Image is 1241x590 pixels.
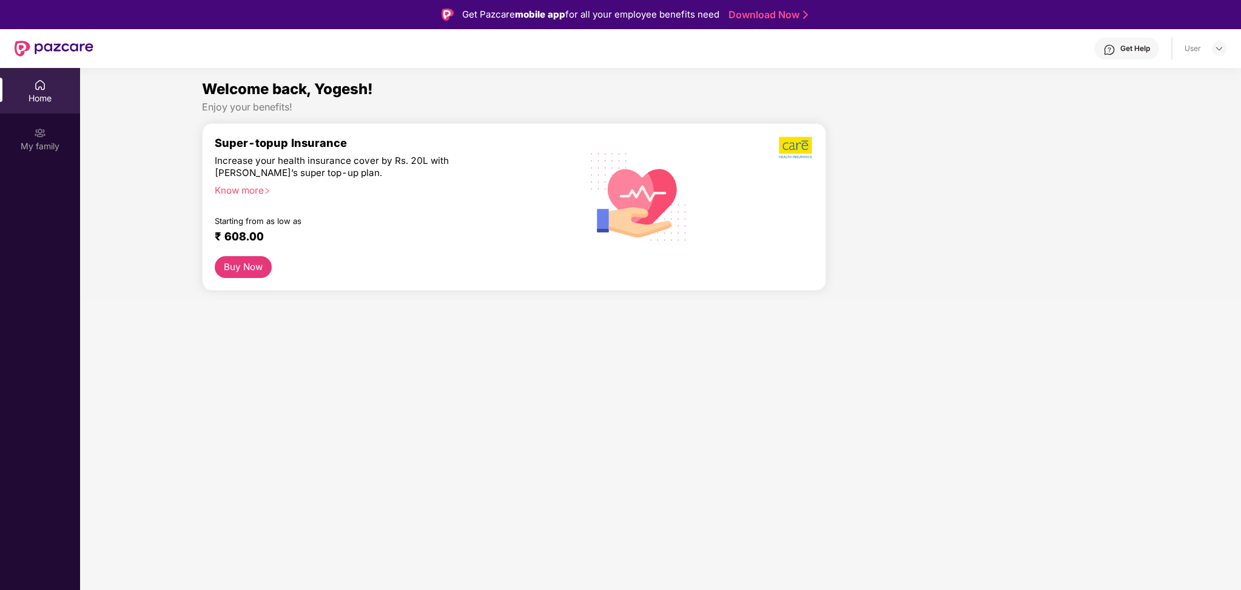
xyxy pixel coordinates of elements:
div: Enjoy your benefits! [202,101,1119,114]
div: Super-topup Insurance [215,136,564,149]
span: Welcome back, Yogesh! [202,80,373,98]
img: svg+xml;base64,PHN2ZyBpZD0iSGVscC0zMngzMiIgeG1sbnM9Imh0dHA6Ly93d3cudzMub3JnLzIwMDAvc3ZnIiB3aWR0aD... [1103,44,1115,56]
img: b5dec4f62d2307b9de63beb79f102df3.png [779,136,813,159]
div: Starting from as low as [215,216,513,225]
button: Buy Now [215,256,272,278]
span: right [264,188,271,194]
div: ₹ 608.00 [215,229,552,244]
img: Logo [442,8,454,21]
img: svg+xml;base64,PHN2ZyB3aWR0aD0iMjAiIGhlaWdodD0iMjAiIHZpZXdCb3g9IjAgMCAyMCAyMCIgZmlsbD0ibm9uZSIgeG... [34,127,46,139]
div: Get Help [1120,44,1150,53]
img: svg+xml;base64,PHN2ZyB4bWxucz0iaHR0cDovL3d3dy53My5vcmcvMjAwMC9zdmciIHhtbG5zOnhsaW5rPSJodHRwOi8vd3... [581,137,697,255]
img: svg+xml;base64,PHN2ZyBpZD0iRHJvcGRvd24tMzJ4MzIiIHhtbG5zPSJodHRwOi8vd3d3LnczLm9yZy8yMDAwL3N2ZyIgd2... [1214,44,1224,53]
img: Stroke [803,8,808,21]
div: Know more [215,185,557,193]
img: svg+xml;base64,PHN2ZyBpZD0iSG9tZSIgeG1sbnM9Imh0dHA6Ly93d3cudzMub3JnLzIwMDAvc3ZnIiB3aWR0aD0iMjAiIG... [34,79,46,91]
strong: mobile app [515,8,565,20]
div: User [1185,44,1201,53]
img: New Pazcare Logo [15,41,93,56]
div: Get Pazcare for all your employee benefits need [462,7,719,22]
div: Increase your health insurance cover by Rs. 20L with [PERSON_NAME]’s super top-up plan. [215,155,512,179]
a: Download Now [728,8,804,21]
